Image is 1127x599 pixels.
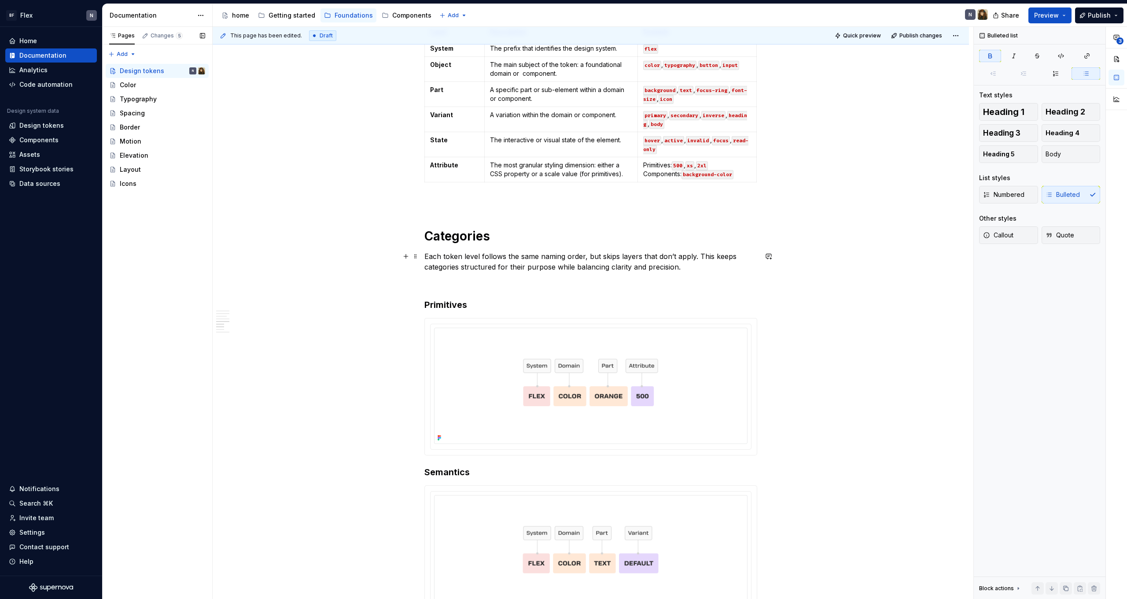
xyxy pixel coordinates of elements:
[669,111,700,120] code: secondary
[120,109,145,118] div: Spacing
[19,179,60,188] div: Data sources
[983,150,1015,159] span: Heading 5
[120,123,140,132] div: Border
[643,136,661,145] code: hover
[1042,145,1101,163] button: Body
[983,129,1020,137] span: Heading 3
[19,66,48,74] div: Analytics
[106,120,209,134] a: Border
[712,136,730,145] code: focus
[979,145,1038,163] button: Heading 5
[979,186,1038,203] button: Numbered
[424,228,757,244] h1: Categories
[685,161,694,170] code: xs
[7,107,59,115] div: Design system data
[192,67,194,75] div: N
[983,107,1024,116] span: Heading 1
[678,86,693,95] code: text
[979,214,1017,223] div: Other styles
[490,136,633,144] p: The interactive or visual state of the element.
[1046,107,1085,116] span: Heading 2
[969,11,972,18] div: N
[106,177,209,191] a: Icons
[649,120,664,129] code: body
[218,8,253,22] a: home
[120,95,157,104] div: Typography
[979,226,1038,244] button: Callout
[109,32,135,39] div: Pages
[643,85,751,103] p: , , , ,
[1046,150,1061,159] span: Body
[695,86,729,95] code: focus-ring
[430,44,453,52] strong: System
[490,161,633,178] p: The most granular styling dimension: either a CSS property or a scale value (for primitives).
[5,496,97,510] button: Search ⌘K
[20,11,33,20] div: Flex
[5,482,97,496] button: Notifications
[19,51,66,60] div: Documentation
[888,30,946,42] button: Publish changes
[1042,226,1101,244] button: Quote
[696,161,708,170] code: 2xl
[663,136,684,145] code: active
[1034,11,1059,20] span: Preview
[1028,7,1072,23] button: Preview
[1116,37,1123,44] span: 3
[19,557,33,566] div: Help
[6,10,17,21] div: BF
[988,7,1025,23] button: Share
[686,136,710,145] code: invalid
[663,61,696,70] code: typography
[19,499,53,508] div: Search ⌘K
[106,64,209,78] a: Design tokensNSilke
[5,555,97,569] button: Help
[106,78,209,92] a: Color
[643,60,751,69] p: , , ,
[110,11,193,20] div: Documentation
[120,151,148,160] div: Elevation
[254,8,319,22] a: Getting started
[430,61,451,68] strong: Object
[430,86,443,93] strong: Part
[424,251,757,272] p: Each token level follows the same naming order, but skips layers that don’t apply. This keeps cat...
[643,111,751,128] p: , , , ,
[19,165,74,174] div: Storybook stories
[701,111,726,120] code: inverse
[5,118,97,133] a: Design tokens
[1088,11,1111,20] span: Publish
[643,136,748,154] code: read-only
[378,8,435,22] a: Components
[176,32,183,39] span: 5
[19,528,45,537] div: Settings
[19,121,64,130] div: Design tokens
[979,103,1038,121] button: Heading 1
[120,165,141,174] div: Layout
[29,583,73,592] a: Supernova Logo
[120,67,164,75] div: Design tokens
[120,179,136,188] div: Icons
[490,60,633,78] p: The main subject of the token: a foundational domain or component.
[977,9,988,20] img: Silke
[843,32,881,39] span: Quick preview
[218,7,435,24] div: Page tree
[448,12,459,19] span: Add
[979,582,1022,595] div: Block actions
[721,61,739,70] code: input
[5,78,97,92] a: Code automation
[19,484,59,493] div: Notifications
[1075,7,1123,23] button: Publish
[490,44,633,53] p: The prefix that identifies the design system.
[106,64,209,191] div: Page tree
[230,32,302,39] span: This page has been edited.
[437,9,470,22] button: Add
[5,63,97,77] a: Analytics
[490,111,633,119] p: A variation within the domain or component.
[643,136,751,153] p: , , , ,
[19,150,40,159] div: Assets
[979,585,1014,592] div: Block actions
[979,174,1010,182] div: List styles
[198,67,205,74] img: Silke
[5,48,97,63] a: Documentation
[832,30,885,42] button: Quick preview
[2,6,100,25] button: BFFlexN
